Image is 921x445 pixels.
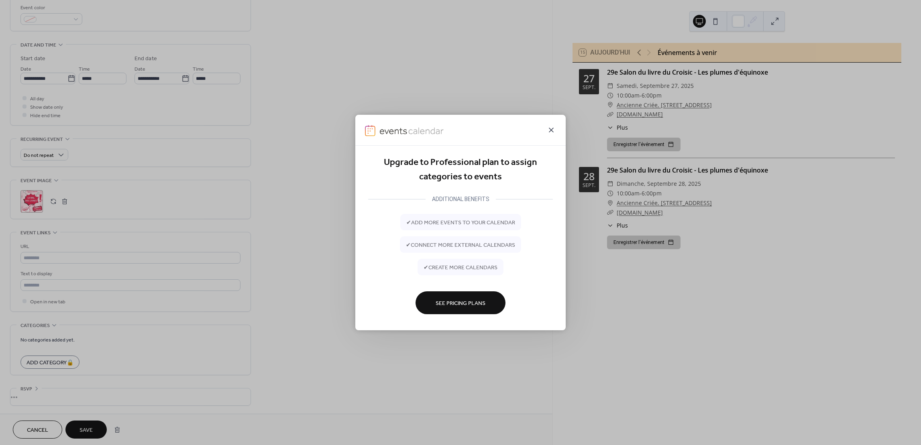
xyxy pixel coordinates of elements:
button: See Pricing Plans [416,291,505,314]
img: logo-type [379,125,444,136]
span: ✔ add more events to your calendar [406,219,515,227]
img: logo-icon [365,125,375,136]
span: See Pricing Plans [436,299,485,308]
div: Upgrade to Professional plan to assign categories to events [368,155,553,185]
span: ✔ create more calendars [424,264,497,272]
div: ADDITIONAL BENEFITS [426,194,496,204]
span: ✔ connect more external calendars [406,241,515,250]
